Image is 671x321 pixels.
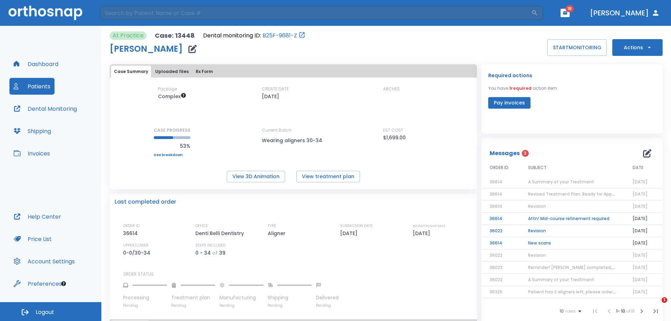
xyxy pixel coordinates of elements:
p: 0 - 34 [195,249,211,257]
p: 36614 [123,229,140,238]
td: New scans [520,237,624,249]
span: 16 [565,5,574,12]
span: Logout [36,308,54,316]
span: 10 [560,309,564,314]
p: 53% [154,142,190,150]
button: Pay invoices [488,97,531,109]
span: 36022 [490,277,503,283]
span: Up to 50 Steps (100 aligners) [158,93,186,100]
div: Tooltip anchor [60,280,67,287]
span: Patient has 2 aligners left, please order next set! [528,289,633,295]
p: CASE PROGRESS [154,127,190,133]
td: [DATE] [624,213,663,225]
td: Revision [520,225,624,237]
p: Pending [171,303,215,308]
span: 36022 [490,264,503,270]
p: Processing [123,294,167,301]
span: [DATE] [633,264,648,270]
p: ORDER ID [123,223,139,229]
span: 36614 [490,203,502,209]
p: Current Batch [262,127,325,133]
h1: [PERSON_NAME] [110,45,183,53]
iframe: Intercom live chat [647,297,664,314]
p: OFFICE [195,223,208,229]
p: Denti Belli Dentistry [195,229,246,238]
p: Required actions [488,71,532,80]
td: Attn! Mid-course refinement required [520,213,624,225]
img: Orthosnap [8,6,82,20]
button: Price List [9,231,56,247]
span: Revision [528,203,546,209]
span: of 19 [626,308,635,314]
p: At Practice [113,31,144,40]
span: 3 [522,150,529,157]
p: Delivered [316,294,339,301]
span: A Summary of your Treatment [528,179,594,185]
button: Rx Form [193,66,216,78]
button: Actions [612,39,663,56]
a: Help Center [9,208,65,225]
p: ORDER STATUS [123,271,472,277]
p: [DATE] [413,229,433,238]
button: Dental Monitoring [9,100,81,117]
p: of [212,249,218,257]
span: ORDER ID [490,165,508,171]
td: 36614 [481,237,520,249]
div: Open patient in dental monitoring portal [203,31,305,40]
button: STARTMONITORING [547,39,607,56]
p: Case: 13448 [155,31,195,40]
span: 36614 [490,179,502,185]
span: 36022 [490,252,503,258]
p: 0-0/30-34 [123,249,153,257]
p: Pending [123,303,167,308]
p: ESTIMATED SHIP DATE [413,223,445,229]
button: View treatment plan [296,171,360,182]
p: Dental monitoring ID: [203,31,261,40]
p: Messages [490,149,520,158]
td: 36022 [481,225,520,237]
span: A Summary of your Treatment [528,277,594,283]
p: ARCHES [383,86,400,92]
p: $1,699.00 [383,133,406,142]
span: DATE [633,165,643,171]
td: [DATE] [624,225,663,237]
span: rows [564,309,576,314]
p: CREATE DATE [262,86,289,92]
p: Package [158,86,177,92]
td: [DATE] [624,237,663,249]
span: 1 [662,297,667,303]
span: SUBJECT [528,165,547,171]
span: Reminder! [PERSON_NAME] completed, please assess final result! [528,264,670,270]
p: EST COST [383,127,403,133]
p: 39 [219,249,225,257]
p: You have action item [488,85,557,92]
span: [DATE] [633,277,648,283]
p: Shipping [268,294,312,301]
span: [DATE] [633,203,648,209]
button: Dashboard [9,56,63,72]
button: Patients [9,78,55,95]
p: Manufacturing [219,294,264,301]
span: [DATE] [633,289,648,295]
span: Revised Treatment Plan: Ready for Approval [528,191,622,197]
a: See breakdown [154,153,190,157]
button: Uploaded files [152,66,192,78]
p: STEPS INCLUDED [195,242,225,249]
span: 36614 [490,191,502,197]
input: Search by Patient Name or Case # [100,6,531,20]
span: Revision [528,252,546,258]
span: 1 - 10 [616,308,626,314]
a: Shipping [9,123,55,139]
p: Treatment plan [171,294,215,301]
span: [DATE] [633,179,648,185]
a: Account Settings [9,253,79,270]
span: 35325 [490,289,503,295]
p: SUBMISSION DATE [340,223,373,229]
a: B25F-9681-Z [262,31,297,40]
p: Wearing aligners 30-34 [262,136,325,145]
p: Pending [316,303,339,308]
button: View 3D Animation [227,171,285,182]
p: Pending [268,303,312,308]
